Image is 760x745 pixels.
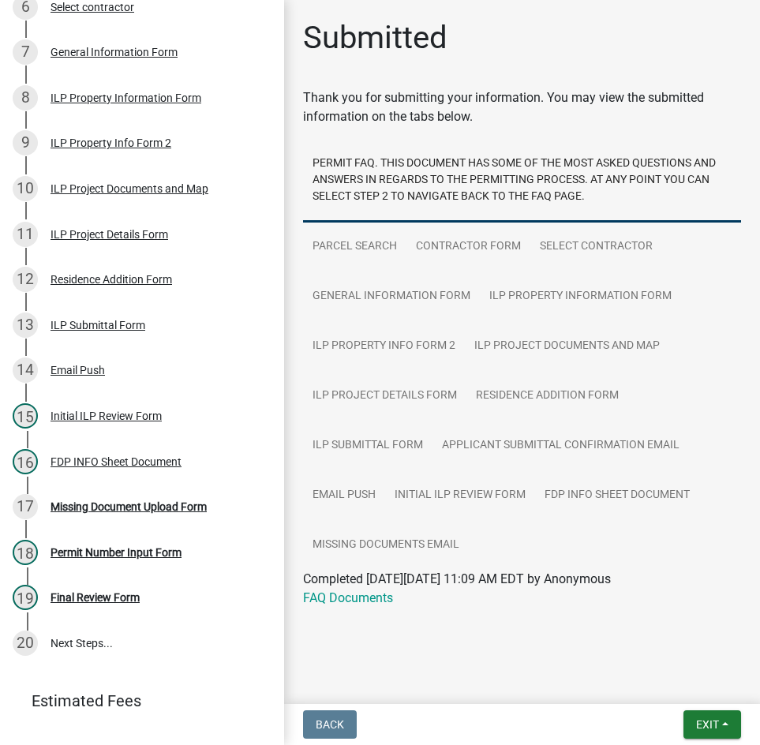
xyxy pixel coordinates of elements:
div: Missing Document Upload Form [51,501,207,512]
div: Thank you for submitting your information. You may view the submitted information on the tabs below. [303,88,741,126]
a: ILP Submittal Form [303,421,432,471]
button: Back [303,710,357,739]
a: General Information Form [303,271,480,322]
a: Initial ILP Review Form [385,470,535,521]
div: Email Push [51,365,105,376]
div: ILP Project Details Form [51,229,168,240]
a: Permit FAQ. This document has some of the most asked questions and answers in regards to the perm... [303,139,741,223]
div: 9 [13,130,38,155]
span: Back [316,718,344,731]
div: FDP INFO Sheet Document [51,456,182,467]
a: Missing Documents Email [303,520,469,571]
div: 11 [13,222,38,247]
a: Estimated Fees [13,685,259,717]
a: ILP Property Info Form 2 [303,321,465,372]
h1: Submitted [303,19,447,57]
a: FDP INFO Sheet Document [535,470,699,521]
div: Final Review Form [51,592,140,603]
div: 8 [13,85,38,110]
a: Email Push [303,470,385,521]
div: Select contractor [51,2,134,13]
div: 7 [13,39,38,65]
div: ILP Submittal Form [51,320,145,331]
a: Applicant Submittal Confirmation Email [432,421,689,471]
div: 16 [13,449,38,474]
div: 14 [13,358,38,383]
div: 20 [13,631,38,656]
div: 12 [13,267,38,292]
div: 10 [13,176,38,201]
a: FAQ Documents [303,590,393,605]
div: 18 [13,540,38,565]
a: ILP Project Details Form [303,371,466,421]
a: ILP Property Information Form [480,271,681,322]
a: ILP Project Documents and Map [465,321,669,372]
button: Exit [683,710,741,739]
div: ILP Property Information Form [51,92,201,103]
div: Initial ILP Review Form [51,410,162,421]
div: ILP Project Documents and Map [51,183,208,194]
a: Select contractor [530,222,662,272]
div: General Information Form [51,47,178,58]
div: 17 [13,494,38,519]
a: Contractor Form [406,222,530,272]
div: ILP Property Info Form 2 [51,137,171,148]
div: 13 [13,313,38,338]
div: 15 [13,403,38,429]
span: Completed [DATE][DATE] 11:09 AM EDT by Anonymous [303,571,611,586]
div: Residence Addition Form [51,274,172,285]
div: Permit Number Input Form [51,547,182,558]
a: Residence Addition Form [466,371,628,421]
div: 19 [13,585,38,610]
span: Exit [696,718,719,731]
a: Parcel search [303,222,406,272]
